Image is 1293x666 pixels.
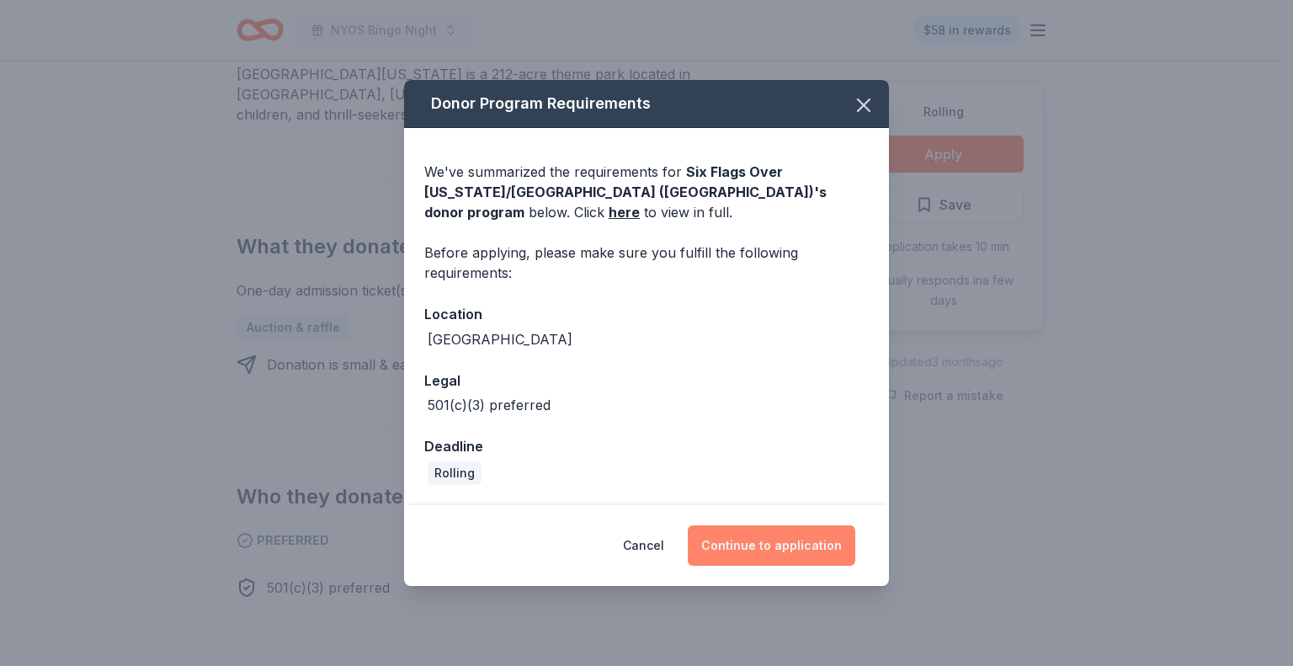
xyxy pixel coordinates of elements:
button: Continue to application [688,525,855,566]
div: We've summarized the requirements for below. Click to view in full. [424,162,869,222]
div: Before applying, please make sure you fulfill the following requirements: [424,242,869,283]
div: 501(c)(3) preferred [428,395,551,415]
div: Deadline [424,435,869,457]
span: Six Flags Over [US_STATE]/[GEOGRAPHIC_DATA] ([GEOGRAPHIC_DATA]) 's donor program [424,163,827,221]
div: Rolling [428,461,482,485]
div: Location [424,303,869,325]
a: here [609,202,640,222]
div: Legal [424,370,869,392]
button: Cancel [623,525,664,566]
div: Donor Program Requirements [404,80,889,128]
div: [GEOGRAPHIC_DATA] [428,329,572,349]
